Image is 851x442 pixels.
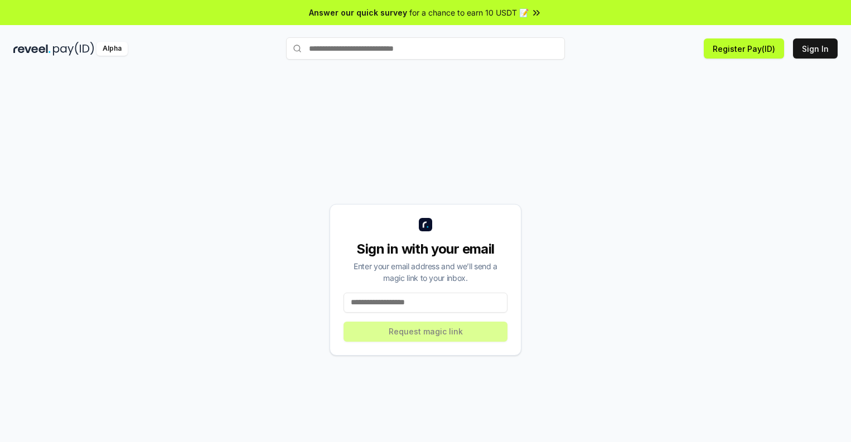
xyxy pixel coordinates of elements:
img: logo_small [419,218,432,231]
div: Enter your email address and we’ll send a magic link to your inbox. [344,260,507,284]
img: pay_id [53,42,94,56]
div: Sign in with your email [344,240,507,258]
span: Answer our quick survey [309,7,407,18]
button: Register Pay(ID) [704,38,784,59]
span: for a chance to earn 10 USDT 📝 [409,7,529,18]
img: reveel_dark [13,42,51,56]
div: Alpha [96,42,128,56]
button: Sign In [793,38,838,59]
